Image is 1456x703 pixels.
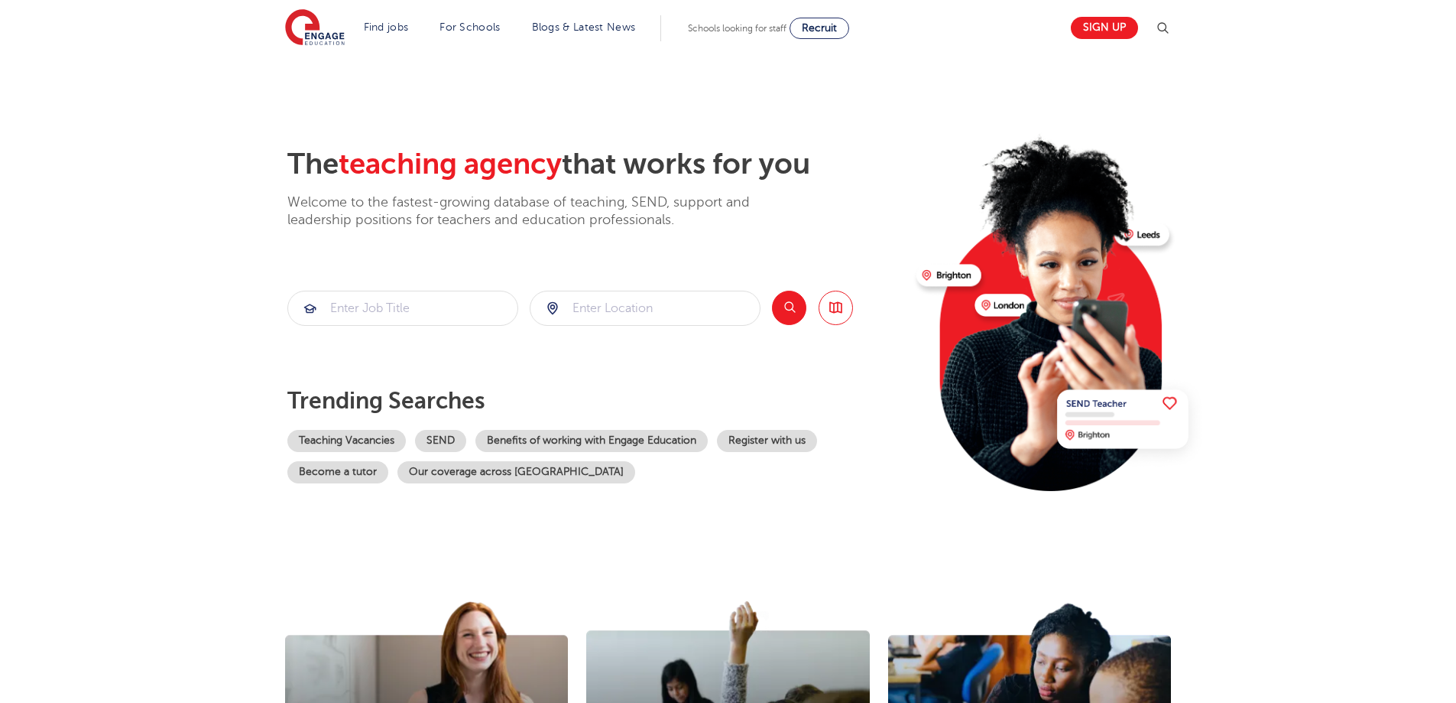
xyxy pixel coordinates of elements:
[287,461,388,483] a: Become a tutor
[415,430,466,452] a: SEND
[287,387,904,415] p: Trending searches
[339,148,562,181] span: teaching agency
[397,461,635,483] a: Our coverage across [GEOGRAPHIC_DATA]
[717,430,817,452] a: Register with us
[688,23,786,34] span: Schools looking for staff
[475,430,708,452] a: Benefits of working with Engage Education
[802,22,837,34] span: Recruit
[439,21,500,33] a: For Schools
[287,194,792,229] p: Welcome to the fastest-growing database of teaching, SEND, support and leadership positions for t...
[1071,17,1138,39] a: Sign up
[287,147,904,182] h2: The that works for you
[772,291,806,325] button: Search
[532,21,636,33] a: Blogs & Latest News
[288,291,517,325] input: Submit
[287,430,406,452] a: Teaching Vacancies
[364,21,409,33] a: Find jobs
[790,18,849,39] a: Recruit
[287,291,518,326] div: Submit
[530,291,760,325] input: Submit
[285,9,345,47] img: Engage Education
[530,291,760,326] div: Submit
